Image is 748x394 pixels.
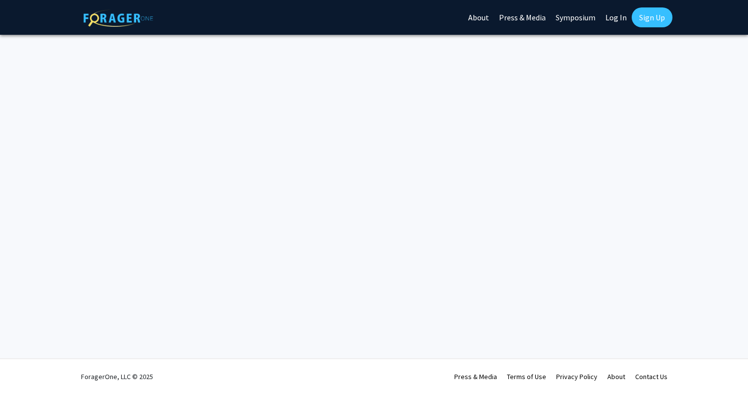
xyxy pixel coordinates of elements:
img: ForagerOne Logo [83,9,153,27]
a: Sign Up [632,7,672,27]
a: Privacy Policy [556,372,597,381]
a: About [607,372,625,381]
a: Contact Us [635,372,667,381]
a: Press & Media [454,372,497,381]
div: ForagerOne, LLC © 2025 [81,359,153,394]
a: Terms of Use [507,372,546,381]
